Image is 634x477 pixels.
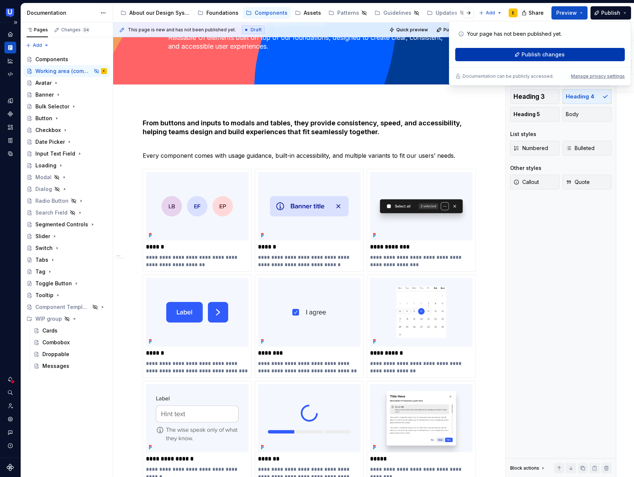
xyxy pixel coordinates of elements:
a: Settings [4,413,16,425]
img: 7981fc9a-f0a4-489b-8578-ef24b9e3c8f7.png [146,384,248,452]
span: Publish [601,9,620,17]
a: Segmented Controls [24,219,110,230]
div: Block actions [510,465,539,471]
a: Messages [31,360,110,372]
a: Bulk Selector [24,101,110,112]
div: Checkbox [35,126,61,134]
img: 3793ffc1-46eb-4d81-aad1-87128e6e4394.png [146,172,248,240]
svg: Supernova Logo [7,464,14,471]
div: Button [35,115,52,122]
a: Updates [424,7,468,19]
div: About our Design System [129,9,190,17]
div: Patterns [337,9,359,17]
a: Working area (components)E [24,65,110,77]
span: Quote [566,178,590,186]
p: Documentation can be publicly accessed. [463,73,554,79]
div: Avatar [35,79,52,87]
a: Components [243,7,290,19]
div: List styles [510,130,536,138]
span: Heading 5 [513,111,540,118]
a: Assets [292,7,324,19]
div: Cards [42,327,58,334]
a: Loading [24,160,110,171]
h4: From buttons and inputs to modals and tables, they provide consistency, speed, and accessibility,... [143,119,472,145]
div: Input Text Field [35,150,75,157]
a: Storybook stories [4,135,16,146]
div: E [103,67,105,75]
img: a7b1ddb6-d7c8-4ffa-8f6e-3757d5e5df0a.png [146,278,248,346]
a: Dialog [24,183,110,195]
a: Guidelines [372,7,422,19]
p: Every component comes with usage guidance, built-in accessibility, and multiple variants to fit o... [143,151,472,160]
a: Cards [31,325,110,337]
span: Publish changes [522,51,565,58]
a: Invite team [4,400,16,412]
div: Changes [61,27,90,33]
div: Assets [4,121,16,133]
span: Add [486,10,495,16]
a: Tag [24,266,110,278]
div: Documentation [27,9,97,17]
button: Expand sidebar [10,17,21,28]
div: Modal [35,174,52,181]
div: Manage privacy settings [571,73,625,79]
div: Components [35,56,68,63]
span: 34 [82,27,90,33]
div: Droppable [42,351,69,358]
div: Guidelines [383,9,411,17]
a: Components [24,53,110,65]
div: Switch [35,244,53,252]
img: 18c5e388-7e32-4541-a3a9-249b592a11b0.png [258,384,360,452]
a: Tabs [24,254,110,266]
div: Banner [35,91,54,98]
button: Preview [551,6,588,20]
a: Search Field [24,207,110,219]
a: Button [24,112,110,124]
span: Body [566,111,579,118]
button: Search ⌘K [4,387,16,398]
button: Add [477,8,504,18]
a: Data sources [4,148,16,160]
span: Preview [556,9,577,17]
img: ed96c0ca-4300-4439-9b30-10638b8c1428.png [258,172,360,240]
div: Contact support [4,426,16,438]
button: Quick preview [387,25,431,35]
textarea: Reusable UI elements built on top of our foundations, designed to create clear, consistent, and a... [167,32,445,52]
div: Combobox [42,339,70,346]
div: Other styles [510,164,541,172]
a: Date Picker [24,136,110,148]
div: Bulk Selector [35,103,69,110]
span: Quick preview [396,27,428,33]
button: Heading 5 [510,107,560,122]
div: Documentation [4,42,16,53]
a: Components [4,108,16,120]
a: Combobox [31,337,110,348]
span: Publish changes [443,27,479,33]
div: WIP group [24,313,110,325]
button: Heading 3 [510,89,560,104]
a: Design tokens [4,95,16,107]
a: Home [4,28,16,40]
div: Component Template [35,303,90,311]
span: Heading 3 [513,93,545,100]
div: Slider [35,233,50,240]
div: Block actions [510,463,546,473]
div: Tag [35,268,45,275]
a: Analytics [4,55,16,67]
div: Radio Button [35,197,69,205]
a: Droppable [31,348,110,360]
span: Bulleted [566,145,595,152]
button: Numbered [510,141,560,156]
a: Banner [24,89,110,101]
a: Checkbox [24,124,110,136]
button: Callout [510,175,560,189]
div: Page tree [118,6,475,20]
a: Modal [24,171,110,183]
img: d1ccb21d-4ce7-43b6-8bdf-8b49378df64d.png [370,384,473,452]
